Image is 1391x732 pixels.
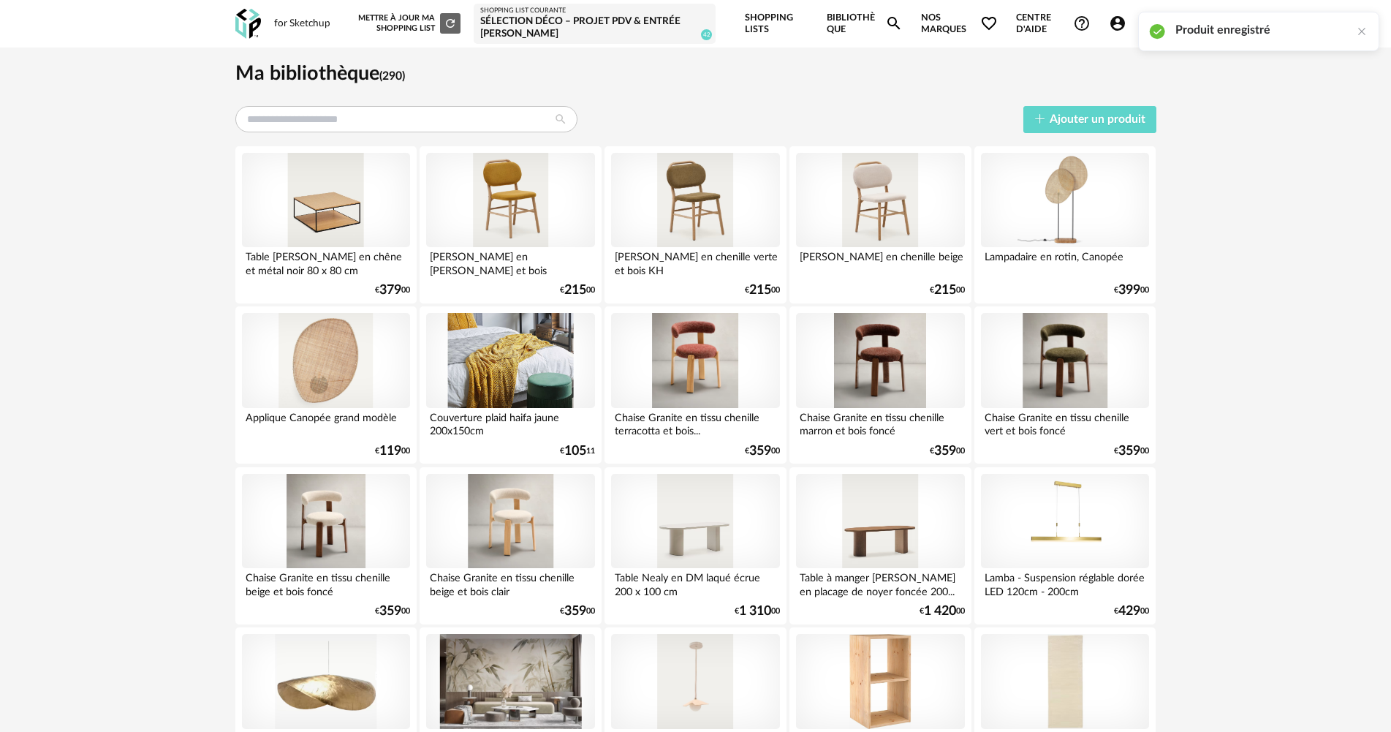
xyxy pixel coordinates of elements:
[974,306,1156,464] a: Chaise Granite en tissu chenille vert et bois foncé Chaise Granite en tissu chenille vert et bois...
[242,408,410,437] div: Applique Canopée grand modèle
[974,467,1156,625] a: Lamba - Suspension réglable dorée LED 120cm - 200cm Lamba - Suspension réglable dorée LED 120cm -...
[735,606,780,616] div: € 00
[375,446,410,456] div: € 00
[1073,15,1091,32] span: Help Circle Outline icon
[749,285,771,295] span: 215
[604,146,786,303] a: Chaise Helda en chenille verte et bois KH [PERSON_NAME] en chenille verte et bois KH €21500
[611,247,779,276] div: [PERSON_NAME] en chenille verte et bois KH
[480,15,709,41] div: Sélection Déco – Projet PDV & entrée [PERSON_NAME]
[379,285,401,295] span: 379
[1175,23,1270,38] h2: Produit enregistré
[1050,113,1145,125] span: Ajouter un produit
[375,606,410,616] div: € 00
[1118,285,1140,295] span: 399
[611,408,779,437] div: Chaise Granite en tissu chenille terracotta et bois...
[564,606,586,616] span: 359
[920,606,965,616] div: € 00
[564,285,586,295] span: 215
[379,606,401,616] span: 359
[379,446,401,456] span: 119
[981,247,1149,276] div: Lampadaire en rotin, Canopée
[745,446,780,456] div: € 00
[796,247,964,276] div: [PERSON_NAME] en chenille beige
[564,446,586,456] span: 105
[701,29,712,40] span: 42
[1109,15,1133,32] span: Account Circle icon
[981,568,1149,597] div: Lamba - Suspension réglable dorée LED 120cm - 200cm
[235,146,417,303] a: Table basse Yoana en chêne et métal noir 80 x 80 cm Table [PERSON_NAME] en chêne et métal noir 80...
[885,15,903,32] span: Magnify icon
[974,146,1156,303] a: Lampadaire en rotin, Canopée Lampadaire en rotin, Canopée €39900
[611,568,779,597] div: Table Nealy en DM laqué écrue 200 x 100 cm
[1023,106,1156,133] button: Ajouter un produit
[355,13,460,34] div: Mettre à jour ma Shopping List
[1016,12,1091,36] span: Centre d'aideHelp Circle Outline icon
[749,446,771,456] span: 359
[739,606,771,616] span: 1 310
[981,408,1149,437] div: Chaise Granite en tissu chenille vert et bois foncé
[242,247,410,276] div: Table [PERSON_NAME] en chêne et métal noir 80 x 80 cm
[420,467,601,625] a: Chaise Granite en tissu chenille beige et bois clair Chaise Granite en tissu chenille beige et bo...
[924,606,956,616] span: 1 420
[796,568,964,597] div: Table à manger [PERSON_NAME] en placage de noyer foncée 200...
[379,70,405,82] span: (290)
[934,446,956,456] span: 359
[745,285,780,295] div: € 00
[1114,446,1149,456] div: € 00
[420,306,601,464] a: Couverture plaid haifa jaune 200x150cm Couverture plaid haifa jaune 200x150cm €10511
[235,306,417,464] a: Applique Canopée grand modèle Applique Canopée grand modèle €11900
[426,408,594,437] div: Couverture plaid haifa jaune 200x150cm
[789,146,971,303] a: Chaise Helda en chenille beige [PERSON_NAME] en chenille beige €21500
[604,467,786,625] a: Table Nealy en DM laqué écrue 200 x 100 cm Table Nealy en DM laqué écrue 200 x 100 cm €1 31000
[480,7,709,15] div: Shopping List courante
[930,285,965,295] div: € 00
[235,61,1156,86] h1: Ma bibliothèque
[235,467,417,625] a: Chaise Granite en tissu chenille beige et bois foncé Chaise Granite en tissu chenille beige et bo...
[235,9,261,39] img: OXP
[274,18,330,31] div: for Sketchup
[789,467,971,625] a: Table à manger Nealy en placage de noyer foncée 200 x 100 cm Table à manger [PERSON_NAME] en plac...
[980,15,998,32] span: Heart Outline icon
[420,146,601,303] a: Chaise Helda en chenille moutarde et bois [PERSON_NAME] en [PERSON_NAME] et bois €21500
[1109,15,1126,32] span: Account Circle icon
[444,19,457,27] span: Refresh icon
[480,7,709,41] a: Shopping List courante Sélection Déco – Projet PDV & entrée [PERSON_NAME] 42
[426,247,594,276] div: [PERSON_NAME] en [PERSON_NAME] et bois
[375,285,410,295] div: € 00
[604,306,786,464] a: Chaise Granite en tissu chenille terracotta et bois clair Chaise Granite en tissu chenille terrac...
[560,606,595,616] div: € 00
[1118,446,1140,456] span: 359
[1118,606,1140,616] span: 429
[930,446,965,456] div: € 00
[560,285,595,295] div: € 00
[934,285,956,295] span: 215
[426,568,594,597] div: Chaise Granite en tissu chenille beige et bois clair
[560,446,595,456] div: € 11
[789,306,971,464] a: Chaise Granite en tissu chenille marron et bois foncé Chaise Granite en tissu chenille marron et ...
[242,568,410,597] div: Chaise Granite en tissu chenille beige et bois foncé
[1114,285,1149,295] div: € 00
[1114,606,1149,616] div: € 00
[796,408,964,437] div: Chaise Granite en tissu chenille marron et bois foncé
